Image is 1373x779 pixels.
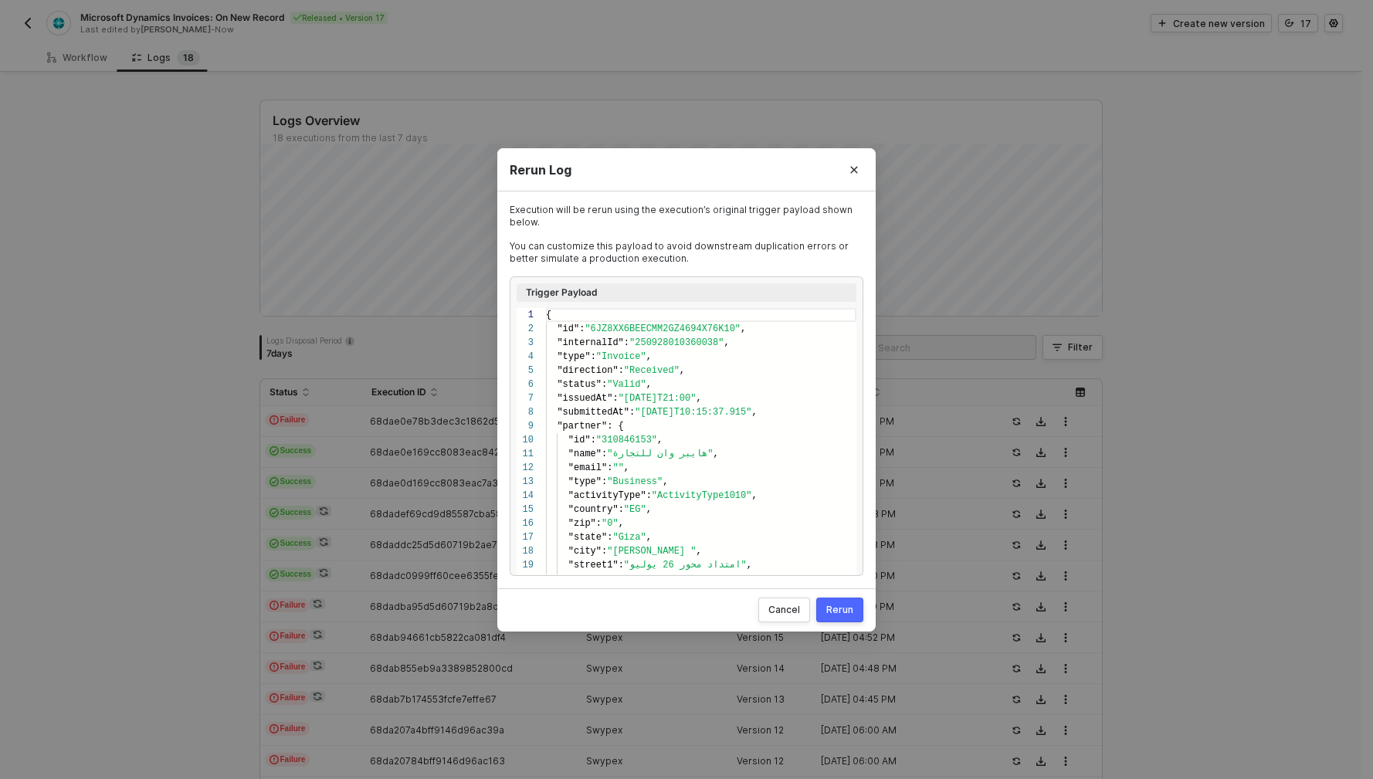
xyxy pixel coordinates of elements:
span: 68dae0d169cc8083eac7a339 [370,477,510,489]
span: "[PERSON_NAME] " [607,546,696,557]
div: 11 [517,447,534,461]
span: icon-success-page [1012,540,1021,550]
span: 68daddc25d5d60719b2ae7f5 [370,539,506,550]
div: 15 [517,503,534,517]
span: "هايبر وان للتجارة" [607,449,713,459]
span: icon-download [1036,510,1046,519]
span: icon-success-page [1012,479,1021,488]
span: : [624,337,629,348]
div: Logs [132,50,200,66]
div: [DATE] 07:28 PM [813,539,981,551]
span: 68da20784bff9146d96ac163 [370,755,505,767]
span: 1 [183,52,188,63]
div: [DATE] 04:45 PM [813,693,981,706]
div: Rerun [826,603,853,615]
th: Status [260,379,362,406]
span: Swypex [586,755,622,767]
div: Trigger Payload [517,283,856,302]
span: 68dab7b174553fcfe7effe67 [370,693,497,705]
div: Cancel [768,603,800,615]
div: [DATE] 07:41 PM [813,477,981,489]
button: Rerun [816,597,863,622]
span: : [591,435,596,445]
span: Failure [265,753,310,767]
span: "country" [568,504,619,515]
span: "[DATE]T21:00" [619,393,697,404]
span: icon-exclamation [270,755,279,764]
span: icon-sync [319,537,328,547]
div: 8 [517,405,534,419]
span: "[DATE]T10:15:37.915" [635,407,751,418]
span: "1" [624,574,641,584]
span: : [602,449,607,459]
span: "type" [557,351,590,362]
span: "issuedAt" [557,393,612,404]
th: Start Time [813,379,994,406]
span: icon-success-page [1012,726,1021,735]
span: Version 12 [737,724,784,736]
span: Version 13 [737,693,785,705]
span: , [640,574,646,584]
div: 7 [517,391,534,405]
div: 13 [517,475,534,489]
span: icon-exclamation [270,601,279,610]
div: Released • Version 17 [290,12,388,24]
button: Close [832,148,876,191]
span: icon-cards [270,477,279,486]
div: Rerun Log [510,161,863,178]
span: , [646,379,652,390]
span: Swypex [586,693,622,705]
div: 14 [517,489,534,503]
span: , [646,504,652,515]
span: icon-cards [270,508,279,517]
span: icon-sync [313,630,322,639]
span: icon-success-page [1012,417,1021,426]
span: 68dadef69cd9d85587cba581 [370,508,507,520]
div: [DATE] 07:41 PM [813,446,981,459]
span: icon-cards [270,539,279,548]
div: Logs Overview [273,113,1102,129]
img: integration-icon [52,16,65,30]
span: 68dae0e169cc8083eac842ae [370,446,511,458]
span: icon-success-page [1012,695,1021,704]
span: Failure [265,691,310,705]
th: Execution ID [362,379,578,406]
sup: 18 [177,50,200,66]
span: Swypex [586,724,622,736]
span: "" [612,462,623,473]
span: icon-download [1036,726,1046,735]
div: [DATE] 04:52 PM [813,632,981,644]
span: "internalId" [557,337,623,348]
div: [DATE] 06:00 AM [813,724,981,737]
span: : [612,393,618,404]
span: , [646,351,652,362]
div: [DATE] 07:33 PM [813,508,981,520]
span: , [624,462,629,473]
div: 18 [517,544,534,558]
button: Create new version [1151,14,1272,32]
div: [DATE] 07:41 PM [813,415,981,428]
span: : [596,518,602,529]
div: 20 [517,572,534,586]
span: "310846153" [596,435,657,445]
span: "email" [568,462,607,473]
span: 68dab94661cb5822ca081df4 [370,632,506,643]
span: icon-download [1036,540,1046,550]
span: 8 [188,52,194,63]
div: Workflow [47,52,107,64]
span: icon-download [1036,417,1046,426]
span: icon-sync [313,692,322,701]
span: Failure [265,629,310,643]
span: icon-cards [270,570,279,579]
span: icon-success-page [1012,602,1021,611]
span: Swypex [586,662,622,674]
span: icon-success-page [1012,510,1021,519]
button: back [19,14,37,32]
span: : [629,407,635,418]
div: 9 [517,419,534,433]
div: 6 [517,378,534,391]
div: [DATE] 06:00 AM [813,755,981,767]
button: Filter [1042,335,1103,360]
span: "name" [568,449,602,459]
span: Microsoft Dynamics Invoices: On New Record [80,11,284,24]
